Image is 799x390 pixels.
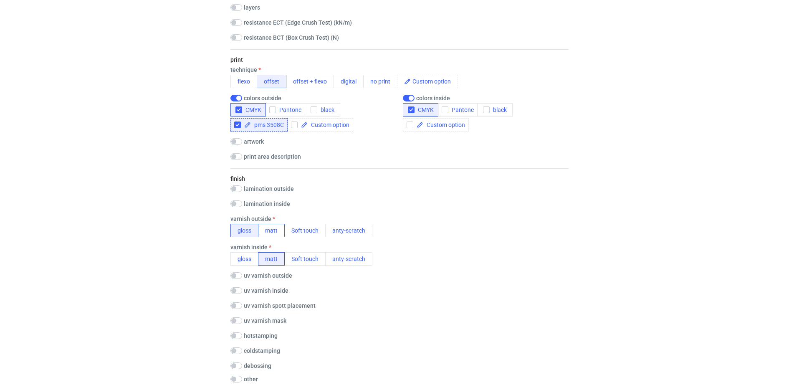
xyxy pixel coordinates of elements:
label: uv varnish spott placement [244,302,316,309]
span: pms 3508C [251,122,284,128]
label: lamination inside [244,200,290,207]
button: anty-scratch [325,224,372,237]
label: resistance ECT (Edge Crush Test) (kN/m) [244,19,352,26]
button: offset + flexo [286,75,334,88]
button: Pantone [438,103,478,116]
label: artwork [244,138,264,145]
label: uv varnish inside [244,287,288,294]
label: uv varnish mask [244,317,286,324]
button: matt [258,252,285,266]
button: matt [258,224,285,237]
label: coldstamping [244,347,280,354]
label: print area description [244,153,301,160]
label: varnish inside [230,244,271,251]
label: other [244,376,258,382]
button: black [305,103,340,116]
span: CMYK [242,106,261,113]
label: debossing [244,362,271,369]
button: gloss [230,224,258,237]
button: anty-scratch [325,252,372,266]
button: digital [334,75,364,88]
button: Soft touch [284,252,326,266]
label: print [230,56,243,63]
button: Pantone [265,103,305,116]
button: flexo [230,75,257,88]
button: offset [257,75,286,88]
button: gloss [230,252,258,266]
label: technique [230,66,261,73]
span: black [317,106,334,113]
button: CMYK [403,103,438,116]
label: lamination outside [244,185,294,192]
button: CMYK [230,103,266,116]
button: black [477,103,513,116]
span: Pantone [276,106,301,113]
label: colors outside [244,95,281,101]
label: colors inside [416,95,450,101]
span: CMYK [415,106,434,113]
label: resistance BCT (Box Crush Test) (N) [244,34,339,41]
label: layers [244,4,260,11]
span: Pantone [448,106,474,113]
button: Soft touch [284,224,326,237]
label: hotstamping [244,332,278,339]
label: uv varnish outside [244,272,292,279]
span: black [490,106,507,113]
label: varnish outside [230,215,275,222]
button: no print [363,75,397,88]
label: finish [230,175,245,182]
